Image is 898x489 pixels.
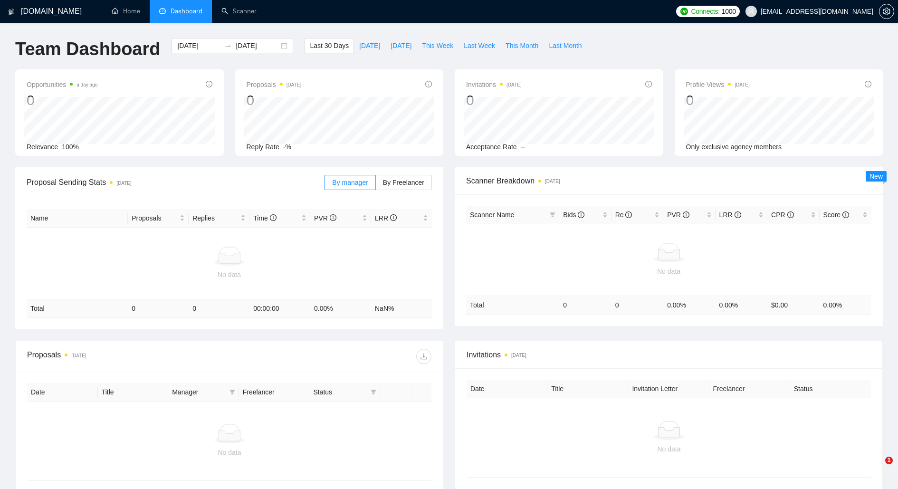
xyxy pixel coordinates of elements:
span: user [748,8,755,15]
span: -- [521,143,525,151]
span: swap-right [224,42,232,49]
span: CPR [771,211,793,219]
span: Profile Views [686,79,750,90]
span: info-circle [842,211,849,218]
input: End date [236,40,279,51]
time: [DATE] [506,82,521,87]
span: LRR [375,214,397,222]
span: Time [253,214,276,222]
span: dashboard [159,8,166,14]
time: [DATE] [511,353,526,358]
th: Replies [189,209,249,228]
span: Proposals [132,213,178,223]
span: Score [823,211,849,219]
span: filter [369,385,378,399]
div: No data [35,447,424,458]
th: Date [467,380,547,398]
span: info-circle [578,211,584,218]
a: searchScanner [221,7,257,15]
span: filter [229,389,235,395]
span: info-circle [865,81,871,87]
time: [DATE] [287,82,301,87]
td: Total [27,299,128,318]
div: 0 [247,91,302,109]
span: info-circle [625,211,632,218]
span: Opportunities [27,79,97,90]
button: This Week [417,38,459,53]
span: 1 [885,457,893,464]
span: New [869,173,883,180]
button: This Month [500,38,544,53]
th: Invitation Letter [628,380,709,398]
span: info-circle [645,81,652,87]
span: Last Month [549,40,582,51]
td: 0.00 % [716,296,767,314]
div: 0 [466,91,522,109]
span: Only exclusive agency members [686,143,782,151]
span: info-circle [330,214,336,221]
span: -% [283,143,291,151]
span: filter [550,212,555,218]
span: Invitations [467,349,871,361]
span: download [417,353,431,360]
iframe: Intercom live chat [866,457,888,479]
span: Relevance [27,143,58,151]
th: Freelancer [709,380,790,398]
span: info-circle [206,81,212,87]
th: Date [27,383,98,402]
button: download [416,349,431,364]
h1: Team Dashboard [15,38,160,60]
div: No data [30,269,428,280]
td: $ 0.00 [767,296,819,314]
td: 0 [128,299,189,318]
span: filter [371,389,376,395]
time: [DATE] [735,82,749,87]
button: Last Week [459,38,500,53]
span: Connects: [691,6,719,17]
span: 1000 [722,6,736,17]
span: Last Week [464,40,495,51]
th: Title [98,383,169,402]
a: setting [879,8,894,15]
span: By Freelancer [383,179,424,186]
span: Reply Rate [247,143,279,151]
span: By manager [332,179,368,186]
button: setting [879,4,894,19]
span: to [224,42,232,49]
span: PVR [667,211,689,219]
img: upwork-logo.png [680,8,688,15]
span: This Month [506,40,538,51]
span: Last 30 Days [310,40,349,51]
div: 0 [686,91,750,109]
th: Freelancer [239,383,310,402]
span: setting [879,8,894,15]
span: info-circle [270,214,277,221]
span: info-circle [683,211,689,218]
span: This Week [422,40,453,51]
td: 0 [559,296,611,314]
th: Status [790,380,871,398]
td: 0 [189,299,249,318]
td: 0.00 % [820,296,871,314]
time: [DATE] [71,353,86,358]
div: 0 [27,91,97,109]
span: Proposal Sending Stats [27,176,325,188]
button: [DATE] [385,38,417,53]
time: [DATE] [545,179,560,184]
time: a day ago [76,82,97,87]
span: Bids [563,211,584,219]
time: [DATE] [116,181,131,186]
span: PVR [314,214,336,222]
span: 100% [62,143,79,151]
span: Dashboard [171,7,202,15]
span: Replies [192,213,239,223]
td: 0 [611,296,663,314]
span: Scanner Breakdown [466,175,871,187]
span: Scanner Name [470,211,514,219]
span: [DATE] [391,40,411,51]
th: Title [547,380,628,398]
span: [DATE] [359,40,380,51]
span: info-circle [425,81,432,87]
button: [DATE] [354,38,385,53]
span: Manager [172,387,226,397]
